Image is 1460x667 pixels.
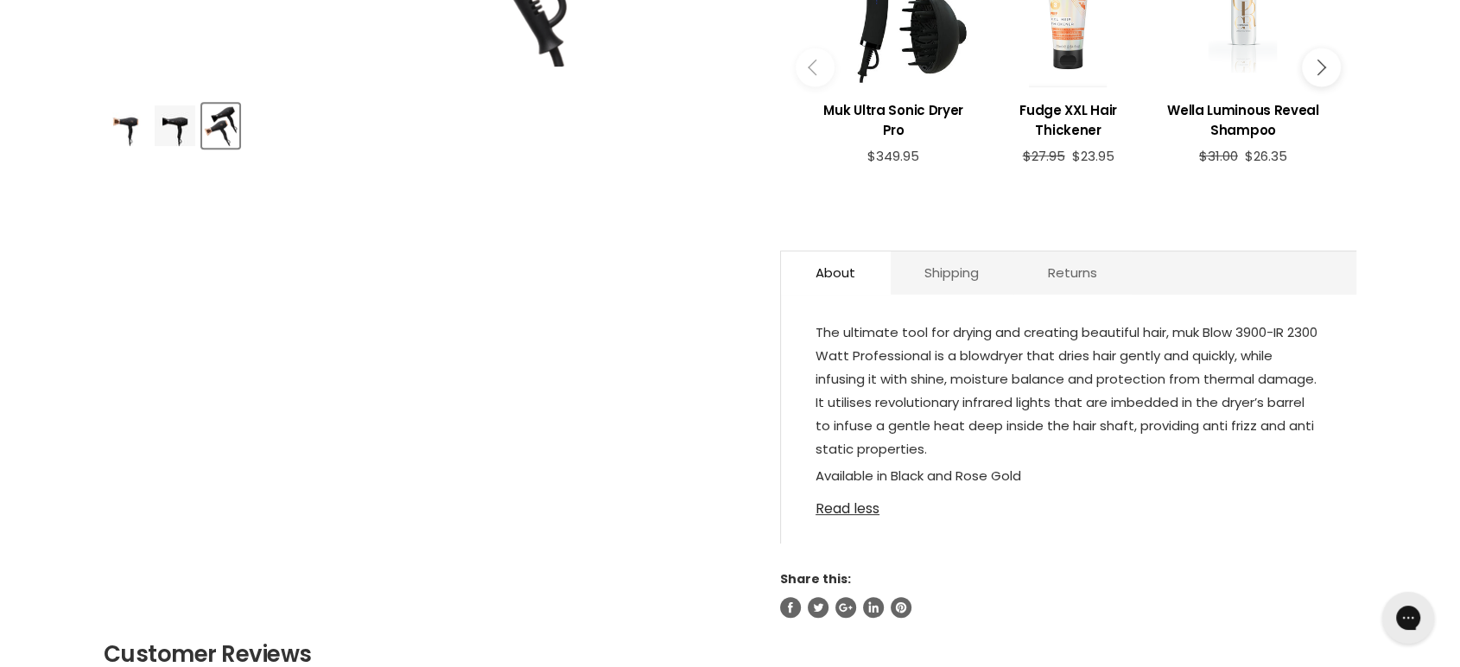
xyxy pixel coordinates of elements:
span: $31.00 [1199,147,1238,165]
span: $23.95 [1071,147,1114,165]
div: Product thumbnails [101,98,752,148]
a: View product:Wella Luminous Reveal Shampoo [1165,87,1322,149]
h3: Wella Luminous Reveal Shampoo [1165,100,1322,140]
p: The ultimate tool for drying and creating beautiful hair, muk Blow 3900-IR 2300 Watt Professional... [816,321,1322,464]
aside: Share this: [780,571,1356,618]
button: MUK Blow Hair Dryer 3900IR [202,104,239,148]
iframe: Gorgias live chat messenger [1374,586,1443,650]
p: Available in Black and Rose Gold [816,464,1322,491]
button: MUK Blow Hair Dryer 3900IR [104,104,148,148]
a: Returns [1013,251,1132,294]
a: View product:Muk Ultra Sonic Dryer Pro [815,87,972,149]
h3: Fudge XXL Hair Thickener [989,100,1146,140]
img: MUK Blow Hair Dryer 3900IR [155,105,195,146]
a: Read less [816,491,1322,517]
span: $349.95 [867,147,919,165]
a: View product:Fudge XXL Hair Thickener [989,87,1146,149]
button: MUK Blow Hair Dryer 3900IR [153,104,197,148]
span: $27.95 [1022,147,1064,165]
a: Shipping [890,251,1013,294]
img: MUK Blow Hair Dryer 3900IR [105,105,146,146]
img: MUK Blow Hair Dryer 3900IR [204,105,238,146]
h3: Muk Ultra Sonic Dryer Pro [815,100,972,140]
span: $26.35 [1245,147,1287,165]
span: Share this: [780,570,851,588]
a: About [781,251,890,294]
